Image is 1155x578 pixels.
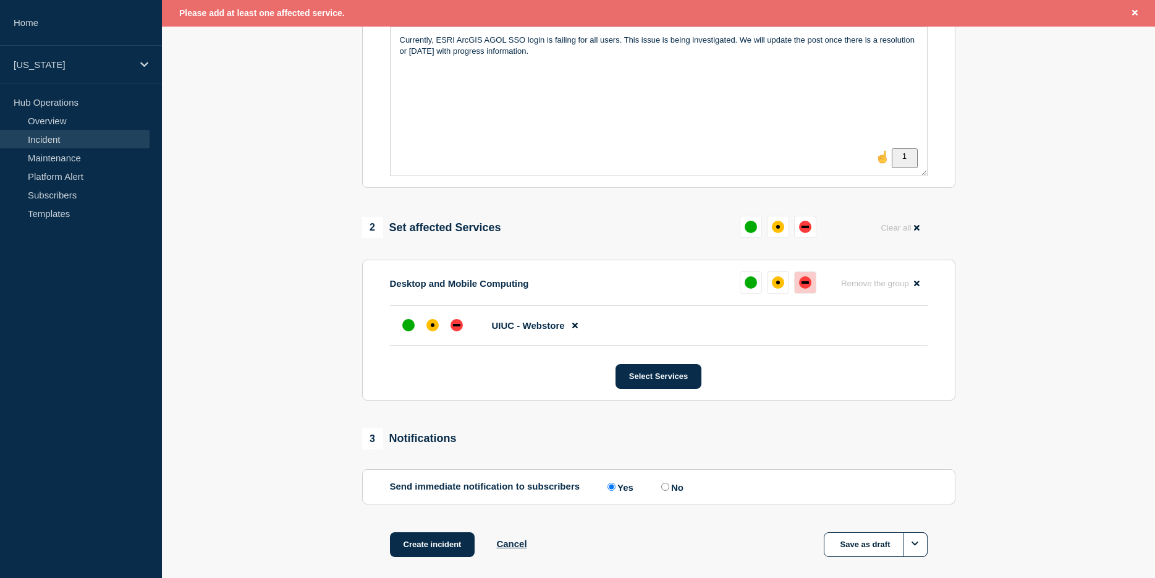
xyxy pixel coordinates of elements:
[362,428,383,449] span: 3
[14,59,132,70] p: [US_STATE]
[1127,6,1143,20] button: Close banner
[362,217,383,238] span: 2
[492,320,565,331] span: UIUC - Webstore
[451,319,463,331] div: down
[799,221,811,233] div: down
[391,27,927,176] div: To enrich screen reader interactions, please activate Accessibility in Grammarly extension settings
[767,271,789,294] button: affected
[834,271,928,295] button: Remove the group
[661,483,669,491] input: No
[362,428,457,449] div: Notifications
[179,8,345,18] span: Please add at least one affected service.
[390,532,475,557] button: Create incident
[794,216,816,238] button: down
[772,221,784,233] div: affected
[740,271,762,294] button: up
[658,481,683,493] label: No
[873,216,927,240] button: Clear all
[400,35,918,57] p: Currently, ESRI ArcGIS AGOL SSO login is failing for all users. This issue is being investigated....
[426,319,439,331] div: affected
[740,216,762,238] button: up
[390,481,580,493] p: Send immediate notification to subscribers
[496,538,527,549] button: Cancel
[607,483,616,491] input: Yes
[794,271,816,294] button: down
[767,216,789,238] button: affected
[824,532,928,557] button: Save as draft
[402,319,415,331] div: up
[390,481,928,493] div: Send immediate notification to subscribers
[772,276,784,289] div: affected
[745,276,757,289] div: up
[616,364,701,389] button: Select Services
[745,221,757,233] div: up
[841,279,909,288] span: Remove the group
[903,532,928,557] button: Options
[799,276,811,289] div: down
[390,278,529,289] p: Desktop and Mobile Computing
[362,217,501,238] div: Set affected Services
[604,481,633,493] label: Yes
